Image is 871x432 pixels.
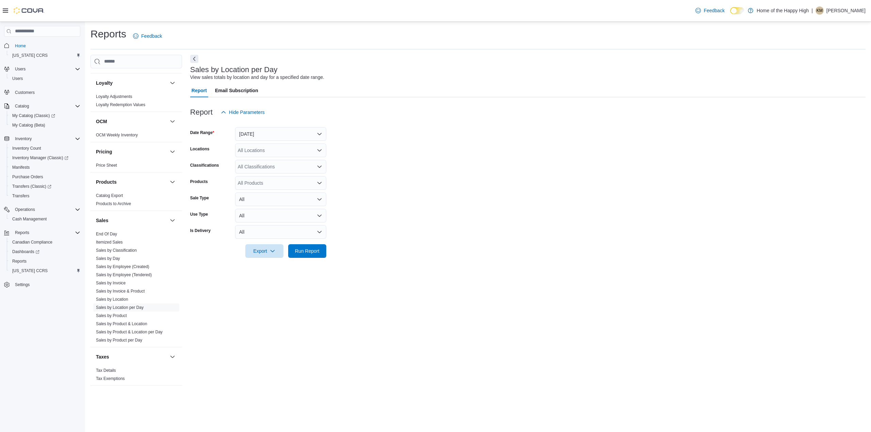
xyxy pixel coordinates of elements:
[826,6,866,15] p: [PERSON_NAME]
[96,353,109,360] h3: Taxes
[96,289,145,294] a: Sales by Invoice & Product
[96,281,126,285] a: Sales by Invoice
[91,131,182,142] div: OCM
[7,182,83,191] a: Transfers (Classic)
[1,101,83,111] button: Catalog
[235,193,326,206] button: All
[7,191,83,201] button: Transfers
[317,180,322,186] button: Open list of options
[12,184,51,189] span: Transfers (Classic)
[96,353,167,360] button: Taxes
[10,238,80,246] span: Canadian Compliance
[4,38,80,308] nav: Complex example
[190,195,209,201] label: Sale Type
[190,163,219,168] label: Classifications
[12,113,55,118] span: My Catalog (Classic)
[7,120,83,130] button: My Catalog (Beta)
[12,229,32,237] button: Reports
[10,154,80,162] span: Inventory Manager (Classic)
[96,329,163,335] span: Sales by Product & Location per Day
[215,84,258,97] span: Email Subscription
[10,144,80,152] span: Inventory Count
[168,353,177,361] button: Taxes
[817,6,823,15] span: KM
[10,144,44,152] a: Inventory Count
[96,272,152,278] span: Sales by Employee (Tendered)
[96,163,117,168] span: Price Sheet
[1,280,83,289] button: Settings
[96,179,117,185] h3: Products
[12,155,68,161] span: Inventory Manager (Classic)
[811,6,813,15] p: |
[12,165,30,170] span: Manifests
[91,230,182,347] div: Sales
[190,66,278,74] h3: Sales by Location per Day
[816,6,824,15] div: Katelyn McCallum
[96,297,128,302] a: Sales by Location
[12,135,34,143] button: Inventory
[96,337,142,343] span: Sales by Product per Day
[15,90,35,95] span: Customers
[1,205,83,214] button: Operations
[96,264,149,269] span: Sales by Employee (Created)
[96,338,142,343] a: Sales by Product per Day
[96,256,120,261] a: Sales by Day
[96,288,145,294] span: Sales by Invoice & Product
[235,127,326,141] button: [DATE]
[190,74,324,81] div: View sales totals by location and day for a specified date range.
[730,7,744,14] input: Dark Mode
[190,55,198,63] button: Next
[10,163,80,171] span: Manifests
[190,108,213,116] h3: Report
[96,102,145,107] a: Loyalty Redemption Values
[10,74,26,83] a: Users
[10,173,80,181] span: Purchase Orders
[12,65,28,73] button: Users
[10,51,80,60] span: Washington CCRS
[12,268,48,273] span: [US_STATE] CCRS
[10,51,50,60] a: [US_STATE] CCRS
[190,146,210,152] label: Locations
[12,88,37,97] a: Customers
[96,94,132,99] a: Loyalty Adjustments
[168,79,177,87] button: Loyalty
[12,88,80,97] span: Customers
[190,228,211,233] label: Is Delivery
[7,163,83,172] button: Manifests
[10,74,80,83] span: Users
[288,244,326,258] button: Run Report
[317,164,322,169] button: Open list of options
[96,179,167,185] button: Products
[15,103,29,109] span: Catalog
[12,135,80,143] span: Inventory
[7,214,83,224] button: Cash Management
[190,179,208,184] label: Products
[10,238,55,246] a: Canadian Compliance
[7,153,83,163] a: Inventory Manager (Classic)
[96,217,109,224] h3: Sales
[12,146,41,151] span: Inventory Count
[96,305,144,310] span: Sales by Location per Day
[317,148,322,153] button: Open list of options
[295,248,319,254] span: Run Report
[693,4,727,17] a: Feedback
[12,41,80,50] span: Home
[12,102,80,110] span: Catalog
[96,368,116,373] a: Tax Details
[91,192,182,211] div: Products
[10,248,42,256] a: Dashboards
[10,154,71,162] a: Inventory Manager (Classic)
[12,281,32,289] a: Settings
[10,267,50,275] a: [US_STATE] CCRS
[1,87,83,97] button: Customers
[1,64,83,74] button: Users
[10,192,32,200] a: Transfers
[96,248,137,253] a: Sales by Classification
[12,53,48,58] span: [US_STATE] CCRS
[1,134,83,144] button: Inventory
[91,161,182,172] div: Pricing
[96,118,107,125] h3: OCM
